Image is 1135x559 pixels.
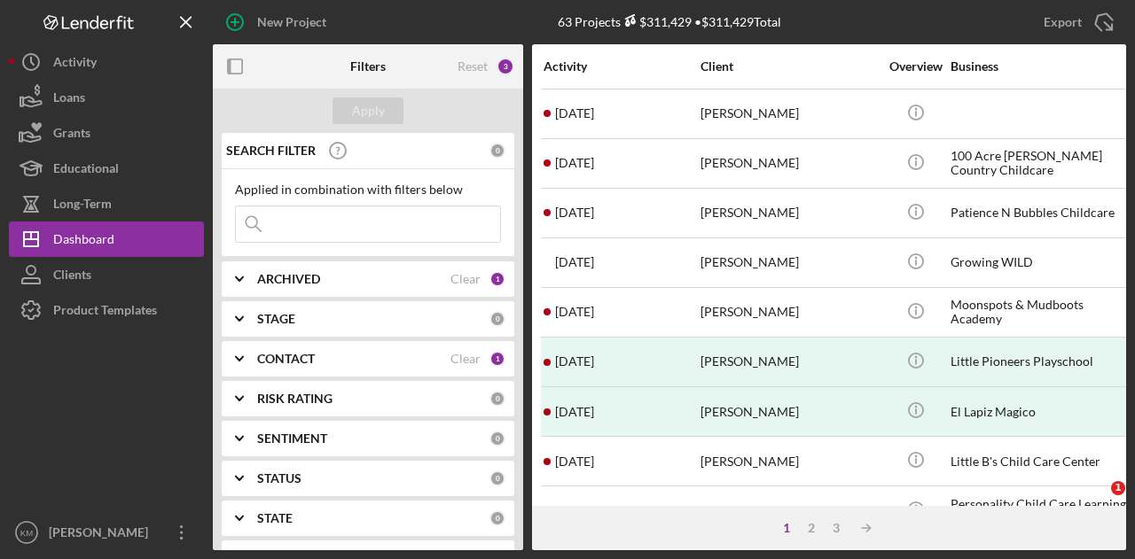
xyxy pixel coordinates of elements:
b: STAGE [257,312,295,326]
div: Little Pioneers Playschool [951,338,1128,385]
button: Long-Term [9,186,204,221]
div: 0 [489,510,505,526]
div: 2 [799,521,824,535]
div: [PERSON_NAME] [701,487,878,534]
time: 2025-05-29 02:36 [555,504,594,518]
div: Product Templates [53,292,157,332]
div: Grants [53,115,90,155]
div: [PERSON_NAME] [701,289,878,336]
div: Clients [53,257,91,297]
time: 2025-06-25 20:19 [555,454,594,469]
div: Little B's Child Care Center [951,438,1128,485]
div: New Project [257,4,326,40]
div: Moonspots & Mudboots Academy [951,289,1128,336]
span: 1 [1111,481,1125,495]
b: SEARCH FILTER [226,144,316,158]
button: KM[PERSON_NAME] [9,515,204,550]
button: Educational [9,151,204,186]
b: SENTIMENT [257,431,327,446]
div: Client [701,59,878,74]
div: [PERSON_NAME] [701,140,878,187]
button: Grants [9,115,204,151]
div: 0 [489,391,505,407]
b: CONTACT [257,352,315,366]
time: 2025-07-08 02:07 [555,405,594,419]
div: [PERSON_NAME] [701,438,878,485]
div: 3 [497,58,514,75]
div: 1 [489,271,505,287]
div: Activity [544,59,699,74]
time: 2025-09-16 02:44 [555,255,594,269]
button: New Project [213,4,344,40]
button: Product Templates [9,292,204,328]
div: Patience N Bubbles Childcare [951,190,1128,237]
div: Export [1044,4,1082,40]
div: Personality Child Care Learning Center [951,487,1128,534]
div: El Lapiz Magico [951,388,1128,435]
button: Loans [9,80,204,115]
div: Growing WILD [951,239,1128,286]
div: 100 Acre [PERSON_NAME] Country Childcare [951,140,1128,187]
time: 2025-09-08 22:50 [555,354,594,369]
div: Applied in combination with filters below [235,182,501,197]
button: Activity [9,44,204,80]
div: [PERSON_NAME] [701,90,878,137]
div: [PERSON_NAME] [701,239,878,286]
button: Export [1026,4,1126,40]
div: Clear [450,272,481,286]
div: Business [951,59,1128,74]
div: Overview [882,59,949,74]
b: Filters [350,59,386,74]
div: Loans [53,80,85,120]
div: [PERSON_NAME] [701,190,878,237]
time: 2025-09-10 14:49 [555,305,594,319]
div: [PERSON_NAME] [701,338,878,385]
button: Apply [333,97,403,124]
time: 2025-09-23 03:41 [555,156,594,170]
iframe: Intercom live chat [1075,481,1117,524]
div: 0 [489,143,505,159]
b: STATE [257,511,293,525]
div: 1 [774,521,799,535]
b: STATUS [257,471,301,485]
div: 63 Projects • $311,429 Total [558,14,781,29]
time: 2025-09-19 18:45 [555,206,594,220]
div: Dashboard [53,221,114,261]
div: [PERSON_NAME] [701,388,878,435]
div: Clear [450,352,481,366]
div: 0 [489,470,505,486]
div: 0 [489,311,505,327]
b: RISK RATING [257,392,333,406]
button: Clients [9,257,204,292]
time: 2025-10-01 20:30 [555,106,594,120]
div: [PERSON_NAME] [44,515,160,555]
div: 1 [489,351,505,367]
div: Apply [352,97,385,124]
b: ARCHIVED [257,272,320,286]
div: Educational [53,151,119,190]
div: $311,429 [621,14,692,29]
button: Dashboard [9,221,204,257]
div: Reset [458,59,488,74]
div: 0 [489,431,505,446]
div: Activity [53,44,97,84]
div: 3 [824,521,849,535]
text: KM [20,528,33,538]
div: Long-Term [53,186,112,226]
